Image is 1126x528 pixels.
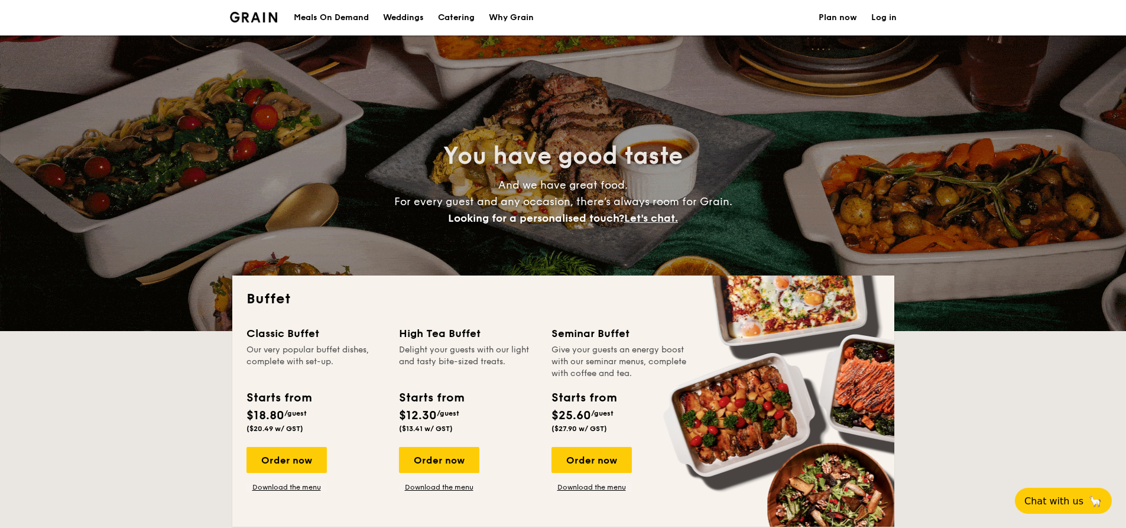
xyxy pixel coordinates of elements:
span: /guest [437,409,459,417]
div: Starts from [399,389,463,407]
a: Download the menu [246,482,327,492]
div: Starts from [551,389,616,407]
a: Download the menu [399,482,479,492]
span: 🦙 [1088,494,1102,508]
span: $25.60 [551,409,591,423]
span: /guest [284,409,307,417]
span: ($13.41 w/ GST) [399,425,453,433]
span: Chat with us [1024,495,1083,507]
div: Give your guests an energy boost with our seminar menus, complete with coffee and tea. [551,344,690,380]
button: Chat with us🦙 [1015,488,1112,514]
span: ($20.49 w/ GST) [246,425,303,433]
div: Order now [551,447,632,473]
div: Starts from [246,389,311,407]
div: Order now [399,447,479,473]
span: $18.80 [246,409,284,423]
div: Our very popular buffet dishes, complete with set-up. [246,344,385,380]
a: Logotype [230,12,278,22]
div: Delight your guests with our light and tasty bite-sized treats. [399,344,537,380]
span: /guest [591,409,614,417]
div: Classic Buffet [246,325,385,342]
span: $12.30 [399,409,437,423]
a: Download the menu [551,482,632,492]
div: Order now [246,447,327,473]
img: Grain [230,12,278,22]
div: Seminar Buffet [551,325,690,342]
div: High Tea Buffet [399,325,537,342]
h2: Buffet [246,290,880,309]
span: ($27.90 w/ GST) [551,425,607,433]
span: Let's chat. [624,212,678,225]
